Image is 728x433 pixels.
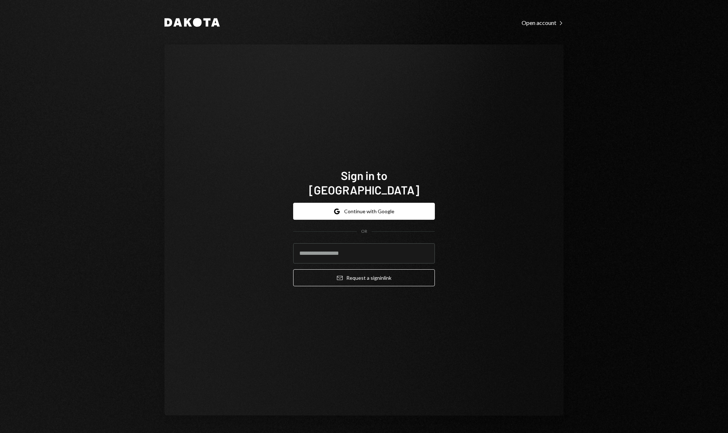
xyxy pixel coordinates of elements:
[522,19,564,26] div: Open account
[293,269,435,286] button: Request a signinlink
[293,203,435,220] button: Continue with Google
[293,168,435,197] h1: Sign in to [GEOGRAPHIC_DATA]
[361,228,367,235] div: OR
[522,18,564,26] a: Open account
